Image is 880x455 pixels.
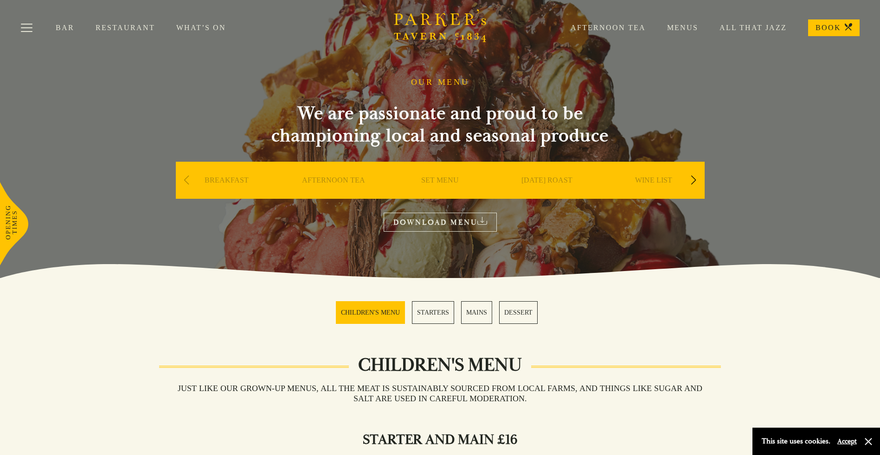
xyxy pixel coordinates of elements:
[762,435,830,448] p: This site uses cookies.
[521,176,572,213] a: [DATE] ROAST
[205,176,249,213] a: BREAKFAST
[302,176,365,213] a: AFTERNOON TEA
[176,162,278,227] div: 1 / 9
[864,437,873,446] button: Close and accept
[159,383,720,404] h3: Just like our grown-up menus, all the meat is sustainably sourced from local farms, and things li...
[687,170,700,190] div: Next slide
[336,301,405,324] a: 1 / 4
[283,162,385,227] div: 2 / 9
[499,301,538,324] a: 4 / 4
[421,176,459,213] a: SET MENU
[837,437,857,446] button: Accept
[412,301,454,324] a: 2 / 4
[461,301,492,324] a: 3 / 4
[384,213,497,232] a: DOWNLOAD MENU
[180,170,193,190] div: Previous slide
[635,176,672,213] a: WINE LIST
[496,162,598,227] div: 4 / 9
[411,77,469,88] h1: OUR MENU
[255,102,626,147] h2: We are passionate and proud to be championing local and seasonal produce
[389,162,491,227] div: 3 / 9
[603,162,705,227] div: 5 / 9
[349,354,531,376] h2: Children's Menu
[353,431,527,448] h2: STARTER AND MAIN £16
